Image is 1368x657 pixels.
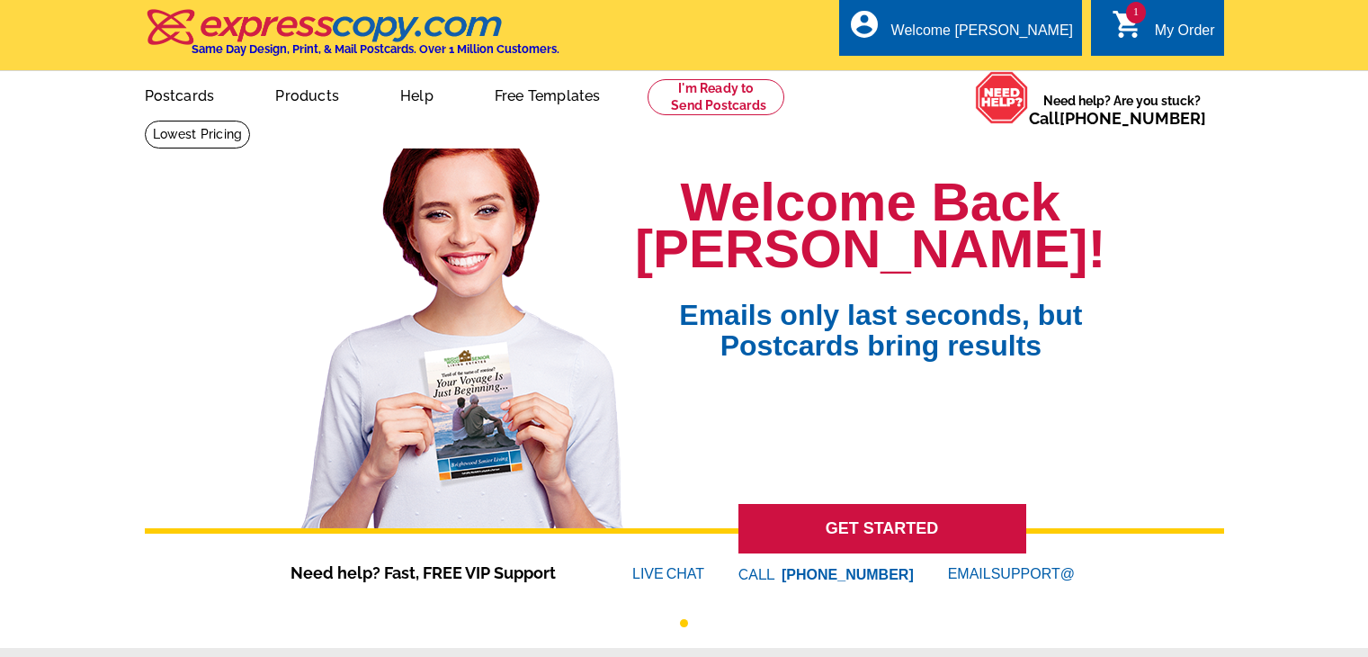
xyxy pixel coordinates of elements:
[1029,92,1215,128] span: Need help? Are you stuck?
[192,42,559,56] h4: Same Day Design, Print, & Mail Postcards. Over 1 Million Customers.
[1060,109,1206,128] a: [PHONE_NUMBER]
[291,561,578,585] span: Need help? Fast, FREE VIP Support
[371,73,462,115] a: Help
[680,619,688,627] button: 1 of 1
[1112,8,1144,40] i: shopping_cart
[1112,20,1215,42] a: 1 shopping_cart My Order
[1155,22,1215,48] div: My Order
[656,273,1105,361] span: Emails only last seconds, but Postcards bring results
[291,134,635,528] img: welcome-back-logged-in.png
[738,504,1026,553] a: GET STARTED
[632,566,704,581] a: LIVECHAT
[1126,2,1146,23] span: 1
[1029,109,1206,128] span: Call
[635,179,1105,273] h1: Welcome Back [PERSON_NAME]!
[632,563,666,585] font: LIVE
[145,22,559,56] a: Same Day Design, Print, & Mail Postcards. Over 1 Million Customers.
[246,73,368,115] a: Products
[848,8,881,40] i: account_circle
[116,73,244,115] a: Postcards
[991,563,1077,585] font: SUPPORT@
[891,22,1073,48] div: Welcome [PERSON_NAME]
[975,71,1029,124] img: help
[466,73,630,115] a: Free Templates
